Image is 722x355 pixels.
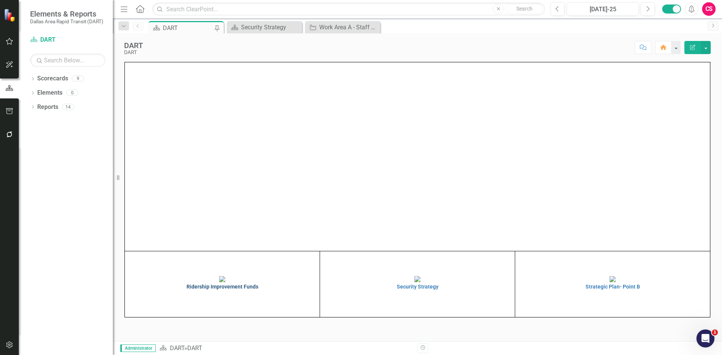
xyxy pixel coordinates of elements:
a: Elements [37,89,62,97]
button: [DATE]-25 [567,2,639,16]
div: DART [163,23,212,33]
div: 9 [72,76,84,82]
h4: Security Strategy [322,284,513,290]
div: Work Area A - Staff Resources & Partnerships [319,23,378,32]
img: mceclip2%20v4.png [414,276,420,282]
img: mceclip4%20v3.png [610,276,616,282]
div: 0 [66,90,78,96]
div: DART [124,50,143,55]
input: Search Below... [30,54,105,67]
button: Search [505,4,543,14]
span: Search [516,6,532,12]
div: 14 [62,104,74,110]
img: ClearPoint Strategy [4,9,17,22]
a: Ridership Improvement Funds [127,275,318,290]
small: Dallas Area Rapid Transit (DART) [30,18,103,24]
iframe: Intercom live chat [696,329,714,347]
div: DART [187,344,202,352]
div: [DATE]-25 [569,5,636,14]
div: Security Strategy [241,23,300,32]
div: » [159,344,412,353]
a: Work Area A - Staff Resources & Partnerships [307,23,378,32]
a: Strategic Plan- Point B [517,275,708,290]
div: DART [124,41,143,50]
a: Scorecards [37,74,68,83]
a: Reports [37,103,58,112]
a: Security Strategy [229,23,300,32]
span: Administrator [120,344,156,352]
span: Elements & Reports [30,9,103,18]
h4: Strategic Plan- Point B [517,284,708,290]
button: CS [702,2,716,16]
img: mceclip1%20v4.png [219,276,225,282]
input: Search ClearPoint... [152,3,545,16]
h4: Ridership Improvement Funds [127,284,318,290]
a: Security Strategy [322,275,513,290]
a: DART [30,36,105,44]
span: 1 [712,329,718,335]
a: DART [170,344,184,352]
